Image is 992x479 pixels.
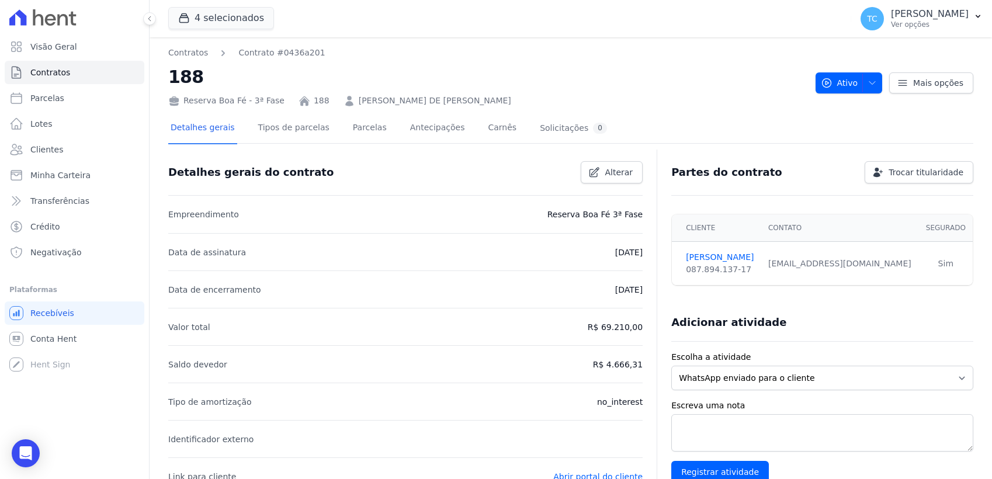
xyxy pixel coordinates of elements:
th: Segurado [919,214,973,242]
span: Recebíveis [30,307,74,319]
a: Detalhes gerais [168,113,237,144]
a: 188 [314,95,329,107]
span: Conta Hent [30,333,77,345]
a: [PERSON_NAME] DE [PERSON_NAME] [359,95,511,107]
p: Empreendimento [168,207,239,221]
a: Alterar [581,161,643,183]
a: Contrato #0436a201 [238,47,325,59]
th: Cliente [672,214,761,242]
a: Clientes [5,138,144,161]
th: Contato [761,214,919,242]
span: Mais opções [913,77,963,89]
p: Ver opções [891,20,969,29]
div: Reserva Boa Fé - 3ª Fase [168,95,285,107]
a: Trocar titularidade [865,161,973,183]
span: Contratos [30,67,70,78]
td: Sim [919,242,973,286]
a: Conta Hent [5,327,144,350]
div: Open Intercom Messenger [12,439,40,467]
button: Ativo [816,72,883,93]
span: Negativação [30,247,82,258]
p: Tipo de amortização [168,395,252,409]
h3: Detalhes gerais do contrato [168,165,334,179]
p: [DATE] [615,245,643,259]
a: Solicitações0 [537,113,609,144]
div: 0 [593,123,607,134]
span: Crédito [30,221,60,232]
h3: Partes do contrato [671,165,782,179]
span: Lotes [30,118,53,130]
span: Minha Carteira [30,169,91,181]
h3: Adicionar atividade [671,315,786,329]
a: Mais opções [889,72,973,93]
a: Antecipações [408,113,467,144]
a: Minha Carteira [5,164,144,187]
span: Ativo [821,72,858,93]
h2: 188 [168,64,806,90]
p: Valor total [168,320,210,334]
label: Escolha a atividade [671,351,973,363]
span: Alterar [605,166,633,178]
p: Reserva Boa Fé 3ª Fase [547,207,643,221]
p: Identificador externo [168,432,254,446]
a: Tipos de parcelas [256,113,332,144]
p: R$ 69.210,00 [588,320,643,334]
p: R$ 4.666,31 [593,357,643,372]
p: Data de encerramento [168,283,261,297]
p: [DATE] [615,283,643,297]
a: Lotes [5,112,144,136]
div: [EMAIL_ADDRESS][DOMAIN_NAME] [768,258,912,270]
div: Solicitações [540,123,607,134]
div: Plataformas [9,283,140,297]
div: 087.894.137-17 [686,263,754,276]
label: Escreva uma nota [671,400,973,412]
a: [PERSON_NAME] [686,251,754,263]
nav: Breadcrumb [168,47,325,59]
a: Contratos [168,47,208,59]
span: Clientes [30,144,63,155]
a: Visão Geral [5,35,144,58]
p: no_interest [597,395,643,409]
button: TC [PERSON_NAME] Ver opções [851,2,992,35]
span: Parcelas [30,92,64,104]
span: TC [867,15,877,23]
span: Trocar titularidade [889,166,963,178]
p: [PERSON_NAME] [891,8,969,20]
span: Visão Geral [30,41,77,53]
a: Transferências [5,189,144,213]
button: 4 selecionados [168,7,274,29]
nav: Breadcrumb [168,47,806,59]
a: Crédito [5,215,144,238]
a: Parcelas [351,113,389,144]
a: Carnês [485,113,519,144]
a: Parcelas [5,86,144,110]
a: Recebíveis [5,301,144,325]
span: Transferências [30,195,89,207]
a: Negativação [5,241,144,264]
a: Contratos [5,61,144,84]
p: Saldo devedor [168,357,227,372]
p: Data de assinatura [168,245,246,259]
